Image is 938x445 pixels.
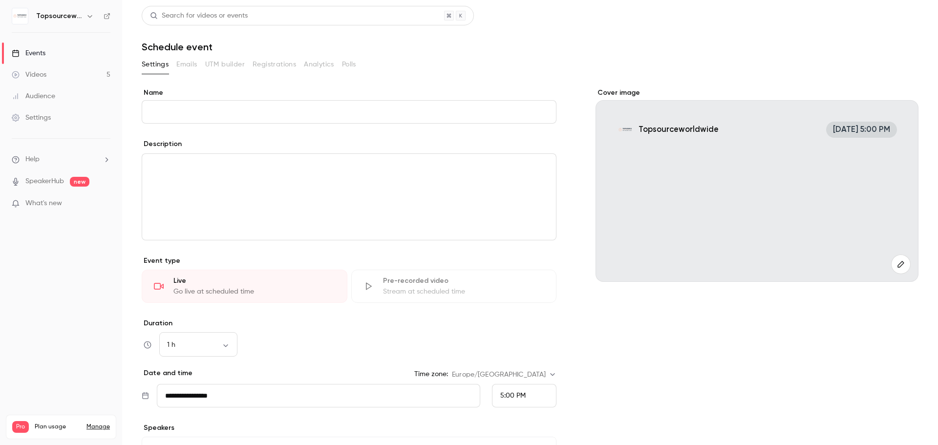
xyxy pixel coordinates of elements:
div: 1 h [159,340,237,350]
button: Settings [142,57,169,72]
img: Topsourceworldwide [12,8,28,24]
div: From [492,384,556,407]
label: Duration [142,318,556,328]
p: Event type [142,256,556,266]
span: Emails [176,60,197,70]
p: Speakers [142,423,556,433]
span: 5:00 PM [500,392,526,399]
div: Events [12,48,45,58]
span: Plan usage [35,423,81,431]
label: Description [142,139,182,149]
div: Videos [12,70,46,80]
div: Pre-recorded videoStream at scheduled time [351,270,557,303]
a: SpeakerHub [25,176,64,187]
span: Analytics [304,60,334,70]
label: Cover image [596,88,918,98]
div: editor [142,154,556,240]
div: LiveGo live at scheduled time [142,270,347,303]
div: Search for videos or events [150,11,248,21]
li: help-dropdown-opener [12,154,110,165]
div: Settings [12,113,51,123]
h1: Schedule event [142,41,918,53]
div: Pre-recorded video [383,276,545,286]
label: Name [142,88,556,98]
div: Europe/[GEOGRAPHIC_DATA] [452,370,556,380]
span: What's new [25,198,62,209]
label: Time zone: [414,369,448,379]
span: Pro [12,421,29,433]
span: Registrations [253,60,296,70]
div: Live [173,276,335,286]
a: Manage [86,423,110,431]
section: description [142,153,556,240]
span: Polls [342,60,356,70]
span: [DATE] 5:00 PM [826,122,897,138]
span: Help [25,154,40,165]
div: Stream at scheduled time [383,287,545,297]
input: Tue, Feb 17, 2026 [157,384,480,407]
div: Go live at scheduled time [173,287,335,297]
div: Audience [12,91,55,101]
p: Date and time [142,368,192,378]
span: new [70,177,89,187]
h6: Topsourceworldwide [36,11,82,21]
p: Topsourceworldwide [639,124,719,135]
span: UTM builder [205,60,245,70]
